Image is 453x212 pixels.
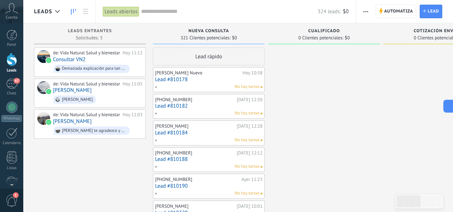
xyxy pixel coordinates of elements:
span: No hay nada asignado [261,166,262,168]
div: [PERSON_NAME] te agradezco y mil disculpas las molestias amigo buen dia 🫡👍🏻 [62,128,126,133]
div: Listas [1,166,22,171]
div: [PHONE_NUMBER] [155,177,240,182]
a: Lista [79,5,92,19]
span: 324 leads: [318,8,341,15]
span: 321 Clientes potenciales: [180,36,230,40]
span: 67 [14,78,20,84]
div: [DATE] 12:12 [237,150,262,156]
div: Ayer 11:23 [241,177,262,182]
span: No hay tareas [235,163,260,170]
a: Automatiza [376,5,416,18]
span: Leads Entrantes [68,29,112,34]
span: Leads [34,8,52,15]
div: Panel [1,43,22,47]
div: Leads Entrantes [38,29,142,35]
div: [PHONE_NUMBER] [155,97,235,103]
div: Nueva consulta [156,29,261,35]
div: [PERSON_NAME] Nuevo [155,70,241,76]
span: Cualificado [308,29,340,34]
span: Lead [428,5,439,18]
span: Nueva consulta [188,29,229,34]
div: Marcelo Argy [37,112,50,125]
span: No hay tareas [235,110,260,117]
span: 0 Clientes potenciales: [298,36,343,40]
div: Leads abiertos [103,6,139,17]
div: [DATE] 12:30 [237,97,262,103]
div: Hoy 11:03 [122,112,143,118]
span: No hay tareas [235,137,260,143]
a: Lead #810190 [155,183,262,189]
a: Leads [67,5,79,19]
div: Lead rápido [153,48,265,65]
img: waba.svg [46,89,51,94]
div: Calendario [1,141,22,146]
span: Solicitudes: 3 [76,36,102,40]
div: Hoy 11:12 [122,50,143,56]
a: Lead #810188 [155,156,262,162]
div: de: Vida Natural Salud y bienestar [53,112,120,118]
div: [PERSON_NAME] [155,203,235,209]
div: Hoy 11:05 [122,81,143,87]
div: WhatsApp [1,115,22,122]
a: Lead [420,5,442,18]
a: Lead #810184 [155,130,262,136]
div: [PHONE_NUMBER] [155,150,235,156]
span: No hay nada asignado [261,113,262,114]
span: No hay tareas [235,190,260,197]
div: Hoy 10:38 [242,70,262,76]
span: $0 [345,36,350,40]
span: 1 [13,192,19,198]
span: $0 [232,36,237,40]
span: No hay nada asignado [261,139,262,141]
span: Automatiza [384,5,413,18]
img: waba.svg [46,58,51,63]
span: $0 [343,8,348,15]
a: [PERSON_NAME] [53,87,92,93]
div: Cualificado [272,29,376,35]
span: Cuenta [6,15,18,20]
div: [DATE] 10:01 [237,203,262,209]
span: No hay nada asignado [261,86,262,88]
a: Lead #810178 [155,77,262,83]
div: Noemí Nuskin [37,81,50,94]
div: de: Vida Natural Salud y bienestar [53,50,120,56]
span: No hay nada asignado [261,193,262,194]
img: waba.svg [46,120,51,125]
div: [PERSON_NAME] [155,123,235,129]
a: Lead #810182 [155,103,262,109]
button: Más [361,5,371,18]
span: No hay tareas [235,84,260,90]
div: Chats [1,91,22,96]
div: [PERSON_NAME] [62,97,93,102]
div: [DATE] 12:28 [237,123,262,129]
a: Consultar VN2 [53,56,86,63]
div: Consultar VN2 [37,50,50,63]
a: [PERSON_NAME] [53,118,92,124]
div: Demasiada explicación para tan poco trabajo,la gente no va a entender esa presentación de ventas,... [62,66,126,71]
div: de: Vida Natural Salud y bienestar [53,81,120,87]
div: Leads [1,68,22,73]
